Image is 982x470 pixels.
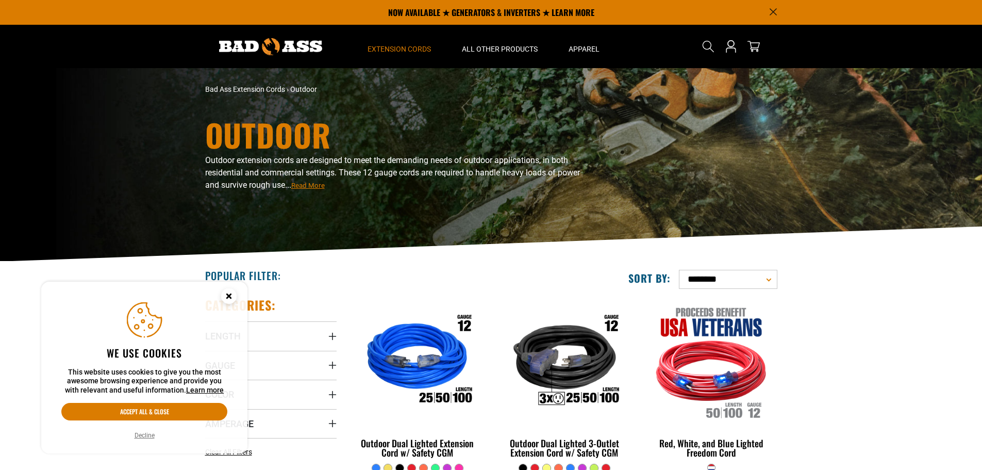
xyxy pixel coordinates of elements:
[205,351,337,380] summary: Gauge
[61,346,227,360] h2: We use cookies
[628,271,671,285] label: Sort by:
[569,44,600,54] span: Apparel
[205,448,252,456] span: Clear All Filters
[353,302,482,421] img: Outdoor Dual Lighted Extension Cord w/ Safety CGM
[462,44,538,54] span: All Other Products
[553,25,615,68] summary: Apparel
[645,297,777,463] a: Red, White, and Blue Lighted Freedom Cord Red, White, and Blue Lighted Freedom Cord
[205,409,337,438] summary: Amperage
[61,403,227,420] button: Accept all & close
[498,439,630,457] div: Outdoor Dual Lighted 3-Outlet Extension Cord w/ Safety CGM
[700,38,717,55] summary: Search
[500,302,629,421] img: Outdoor Dual Lighted 3-Outlet Extension Cord w/ Safety CGM
[205,269,281,282] h2: Popular Filter:
[131,430,158,441] button: Decline
[291,182,325,189] span: Read More
[646,302,776,421] img: Red, White, and Blue Lighted Freedom Cord
[368,44,431,54] span: Extension Cords
[186,386,224,394] a: Learn more
[205,321,337,350] summary: Length
[645,439,777,457] div: Red, White, and Blue Lighted Freedom Cord
[352,297,484,463] a: Outdoor Dual Lighted Extension Cord w/ Safety CGM Outdoor Dual Lighted Extension Cord w/ Safety CGM
[287,85,289,93] span: ›
[219,38,322,55] img: Bad Ass Extension Cords
[205,380,337,409] summary: Color
[205,119,581,150] h1: Outdoor
[205,84,581,95] nav: breadcrumbs
[205,155,580,190] span: Outdoor extension cords are designed to meet the demanding needs of outdoor applications, in both...
[41,282,247,454] aside: Cookie Consent
[352,439,484,457] div: Outdoor Dual Lighted Extension Cord w/ Safety CGM
[498,297,630,463] a: Outdoor Dual Lighted 3-Outlet Extension Cord w/ Safety CGM Outdoor Dual Lighted 3-Outlet Extensio...
[61,368,227,395] p: This website uses cookies to give you the most awesome browsing experience and provide you with r...
[290,85,317,93] span: Outdoor
[205,85,285,93] a: Bad Ass Extension Cords
[352,25,446,68] summary: Extension Cords
[446,25,553,68] summary: All Other Products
